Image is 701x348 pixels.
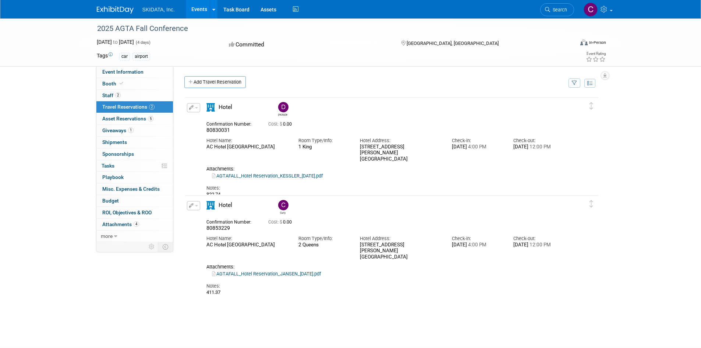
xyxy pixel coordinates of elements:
div: [DATE] [513,144,564,150]
a: ROI, Objectives & ROO [96,207,173,218]
td: Personalize Event Tab Strip [145,242,158,252]
span: Search [550,7,567,13]
i: Hotel [206,103,215,112]
div: Damon Kessler [276,102,289,116]
span: Staff [102,92,121,98]
a: Asset Reservations5 [96,113,173,124]
a: Travel Reservations2 [96,101,173,113]
span: Event Information [102,69,144,75]
span: 12:00 PM [528,144,551,150]
div: Check-in: [452,235,502,242]
a: Booth [96,78,173,89]
a: Add Travel Reservation [184,76,246,88]
div: Hotel Address: [360,137,441,144]
div: Attachments: [206,166,564,172]
span: 12:00 PM [528,242,551,247]
div: Committed [227,38,389,51]
div: 411.37 [206,289,564,295]
a: Budget [96,195,173,207]
div: Check-out: [513,235,564,242]
a: Shipments [96,137,173,148]
div: AC Hotel [GEOGRAPHIC_DATA] [206,144,287,150]
a: Tasks [96,160,173,172]
div: 2 Queens [298,242,349,248]
div: Check-out: [513,137,564,144]
i: Filter by Traveler [572,81,577,86]
div: Check-in: [452,137,502,144]
img: Damon Kessler [278,102,288,112]
td: Tags [97,52,113,60]
i: Click and drag to move item [590,102,593,110]
div: 1 King [298,144,349,150]
span: Attachments [102,221,139,227]
div: Hotel Address: [360,235,441,242]
a: Sponsorships [96,148,173,160]
span: 1 [128,127,134,133]
div: [STREET_ADDRESS][PERSON_NAME] [GEOGRAPHIC_DATA] [360,242,441,260]
span: ROI, Objectives & ROO [102,210,152,215]
span: 0.00 [268,219,295,225]
a: AGTAFALL_Hotel Reservation_JANSEN_[DATE].pdf [212,271,321,277]
div: Event Format [531,38,606,49]
div: AC Hotel [GEOGRAPHIC_DATA] [206,242,287,248]
div: Event Rating [586,52,606,56]
div: Confirmation Number: [206,119,257,127]
span: 5 [148,116,153,122]
div: Attachments: [206,264,564,270]
span: Cost: $ [268,122,283,127]
span: SKIDATA, Inc. [142,7,175,13]
div: airport [132,53,150,60]
a: Misc. Expenses & Credits [96,183,173,195]
a: Staff2 [96,90,173,101]
img: Carly Jansen [584,3,598,17]
span: Booth [102,81,125,87]
div: Room Type/Info: [298,137,349,144]
div: Carly Jansen [276,200,289,214]
div: 822.74 [206,191,564,197]
span: Misc. Expenses & Credits [102,186,160,192]
div: Room Type/Info: [298,235,349,242]
span: 80853229 [206,225,230,231]
a: more [96,231,173,242]
div: [DATE] [513,242,564,248]
span: 80830031 [206,127,230,133]
div: Hotel Name: [206,235,287,242]
div: Hotel Name: [206,137,287,144]
span: Playbook [102,174,124,180]
span: Giveaways [102,127,134,133]
img: Carly Jansen [278,200,288,210]
a: AGTAFALL_Hotel Reservation_KESSLER_[DATE].pdf [212,173,323,179]
span: (4 days) [135,40,151,45]
a: Event Information [96,66,173,78]
div: Notes: [206,185,564,191]
span: Hotel [219,104,232,110]
div: Carly Jansen [278,210,287,214]
img: ExhibitDay [97,6,134,14]
span: 2 [115,92,121,98]
div: [DATE] [452,144,502,150]
div: 2025 AGTA Fall Conference [95,22,563,35]
span: to [112,39,119,45]
i: Click and drag to move item [590,200,593,208]
span: Shipments [102,139,127,145]
span: Hotel [219,202,232,208]
span: Cost: $ [268,219,283,225]
a: Attachments4 [96,219,173,230]
span: Sponsorships [102,151,134,157]
i: Booth reservation complete [120,81,123,85]
span: 0.00 [268,122,295,127]
span: [GEOGRAPHIC_DATA], [GEOGRAPHIC_DATA] [407,41,499,46]
div: car [119,53,130,60]
span: 4 [134,221,139,227]
span: Budget [102,198,119,204]
div: Confirmation Number: [206,217,257,225]
div: [DATE] [452,242,502,248]
span: Asset Reservations [102,116,153,122]
span: 4:00 PM [467,144,486,150]
span: Tasks [102,163,114,169]
td: Toggle Event Tabs [158,242,173,252]
span: 2 [149,104,155,110]
div: [STREET_ADDRESS][PERSON_NAME] [GEOGRAPHIC_DATA] [360,144,441,162]
div: In-Person [589,40,606,45]
a: Giveaways1 [96,125,173,136]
